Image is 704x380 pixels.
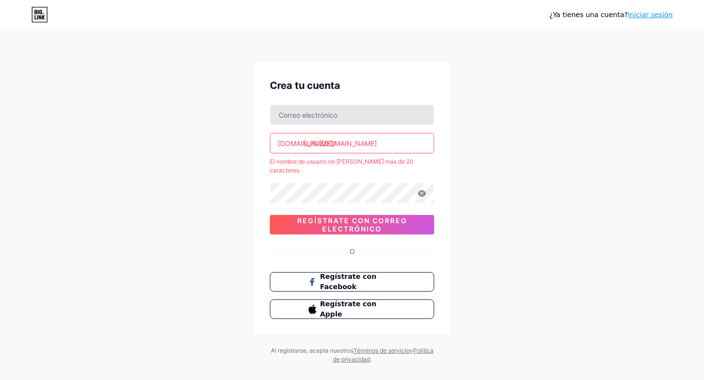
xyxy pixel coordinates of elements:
a: Iniciar sesión [628,11,673,19]
font: ¿Ya tienes una cuenta? [550,11,628,19]
font: Al registrarse, acepta nuestros [271,347,353,354]
font: [DOMAIN_NAME]/ [278,139,335,148]
font: Crea tu cuenta [270,80,340,91]
font: y [410,347,413,354]
button: Regístrate con Apple [270,299,434,319]
font: . [370,356,372,363]
font: El nombre de usuario no [PERSON_NAME] más de 20 caracteres. [270,158,414,174]
button: Regístrate con Facebook [270,272,434,292]
input: nombre de usuario [270,133,434,153]
input: Correo electrónico [270,105,434,125]
button: Regístrate con correo electrónico [270,215,434,234]
a: Términos de servicio [353,347,410,354]
font: Regístrate con Facebook [320,273,376,291]
font: Regístrate con correo electrónico [297,216,407,233]
font: O [350,247,355,255]
font: Regístrate con Apple [320,300,376,318]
